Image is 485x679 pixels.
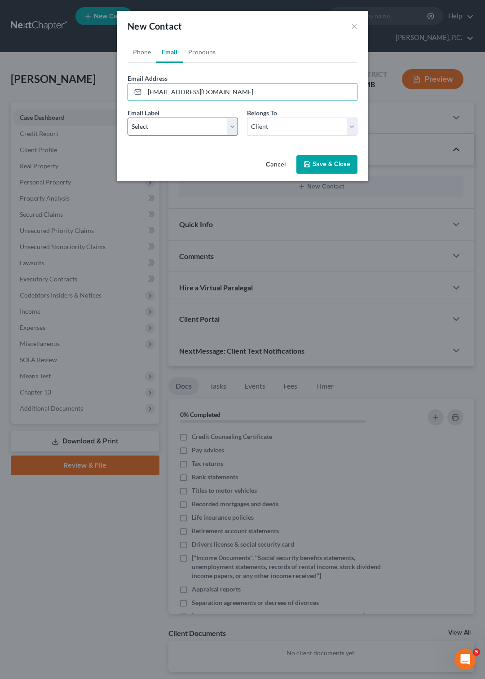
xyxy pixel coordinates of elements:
[259,156,293,174] button: Cancel
[128,21,182,31] span: New Contact
[156,41,183,63] a: Email
[145,83,357,101] input: Email Address
[473,648,480,656] span: 5
[128,74,168,83] label: Email Address
[351,21,357,31] button: ×
[183,41,221,63] a: Pronouns
[128,41,156,63] a: Phone
[247,109,277,117] span: Belongs To
[128,108,159,118] label: Email Label
[296,155,357,174] button: Save & Close
[454,648,476,670] iframe: Intercom live chat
